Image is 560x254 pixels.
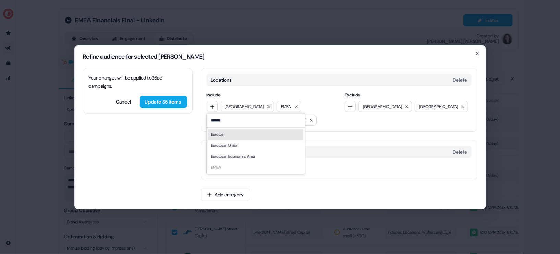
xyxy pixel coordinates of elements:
button: Update 36 items [140,96,187,108]
div: Europe [211,131,223,138]
span: Include [207,92,334,98]
button: Delete [453,148,467,155]
span: [GEOGRAPHIC_DATA] [225,103,264,110]
span: Exclude [345,92,472,98]
span: Locations [211,76,232,83]
span: [GEOGRAPHIC_DATA] [363,103,402,110]
span: Your changes will be applied to 36 ad campaigns . [89,75,163,89]
div: European Union [211,142,238,149]
div: European Economic Area [211,153,255,160]
button: Cancel [111,96,137,108]
button: Add category [201,189,250,201]
div: Suggestions [206,128,305,174]
span: [GEOGRAPHIC_DATA] [419,103,458,110]
span: EMEA [281,103,291,110]
button: Delete [453,76,467,83]
h2: Refine audience for selected [PERSON_NAME] [83,53,477,60]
